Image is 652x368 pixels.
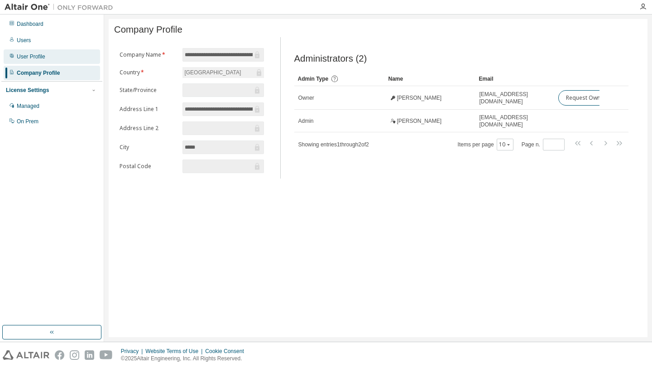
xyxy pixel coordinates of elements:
[205,348,249,355] div: Cookie Consent
[479,91,551,105] span: [EMAIL_ADDRESS][DOMAIN_NAME]
[298,117,314,125] span: Admin
[17,69,60,77] div: Company Profile
[183,68,242,77] div: [GEOGRAPHIC_DATA]
[114,24,182,35] span: Company Profile
[145,348,205,355] div: Website Terms of Use
[298,76,329,82] span: Admin Type
[120,69,177,76] label: Country
[55,350,64,360] img: facebook.svg
[120,144,177,151] label: City
[479,114,551,128] span: [EMAIL_ADDRESS][DOMAIN_NAME]
[17,37,31,44] div: Users
[182,67,264,78] div: [GEOGRAPHIC_DATA]
[3,350,49,360] img: altair_logo.svg
[120,163,177,170] label: Postal Code
[100,350,113,360] img: youtube.svg
[120,51,177,58] label: Company Name
[458,139,513,150] span: Items per page
[17,20,43,28] div: Dashboard
[17,102,39,110] div: Managed
[5,3,118,12] img: Altair One
[499,141,511,148] button: 10
[479,72,551,86] div: Email
[17,53,45,60] div: User Profile
[298,94,314,102] span: Owner
[397,94,442,102] span: [PERSON_NAME]
[70,350,79,360] img: instagram.svg
[522,139,565,150] span: Page n.
[120,106,177,113] label: Address Line 1
[85,350,94,360] img: linkedin.svg
[121,348,145,355] div: Privacy
[397,117,442,125] span: [PERSON_NAME]
[388,72,472,86] div: Name
[120,125,177,132] label: Address Line 2
[121,355,249,363] p: © 2025 Altair Engineering, Inc. All Rights Reserved.
[298,141,369,148] span: Showing entries 1 through 2 of 2
[294,53,367,64] span: Administrators (2)
[558,90,635,106] button: Request Owner Change
[120,87,177,94] label: State/Province
[6,87,49,94] div: License Settings
[17,118,38,125] div: On Prem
